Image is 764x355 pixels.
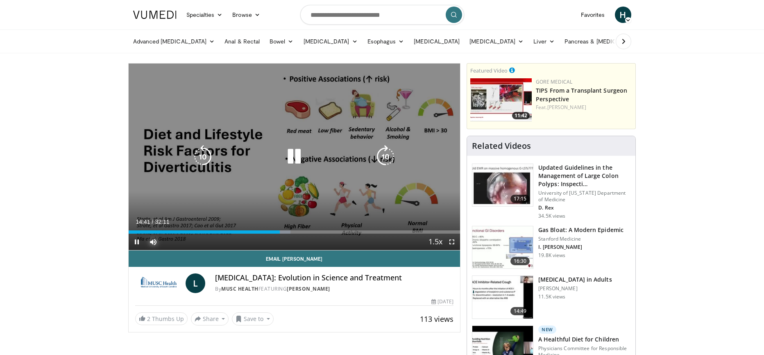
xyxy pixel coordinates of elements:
[265,33,298,50] a: Bowel
[215,273,453,282] h4: [MEDICAL_DATA]: Evolution in Science and Treatment
[538,252,565,259] p: 19.8K views
[472,275,630,319] a: 14:49 [MEDICAL_DATA] in Adults [PERSON_NAME] 11.5K views
[512,112,530,119] span: 11:42
[232,312,274,325] button: Save to
[300,5,464,25] input: Search topics, interventions
[472,141,531,151] h4: Related Videos
[560,33,655,50] a: Pancreas & [MEDICAL_DATA]
[155,218,169,225] span: 32:11
[538,325,556,334] p: New
[221,285,258,292] a: MUSC Health
[181,7,228,23] a: Specialties
[472,276,533,319] img: 11950cd4-d248-4755-8b98-ec337be04c84.150x105_q85_crop-smart_upscale.jpg
[538,213,565,219] p: 34.5K views
[191,312,229,325] button: Share
[472,226,630,269] a: 16:30 Gas Bloat: A Modern Epidemic Stanford Medicine I. [PERSON_NAME] 19.8K views
[538,226,623,234] h3: Gas Bloat: A Modern Epidemic
[472,164,630,219] a: 17:15 Updated Guidelines in the Management of Large Colon Polyps: Inspecti… University of [US_STA...
[536,104,632,111] div: Feat.
[510,307,530,315] span: 14:49
[510,257,530,265] span: 16:30
[152,218,154,225] span: /
[147,315,150,323] span: 2
[538,294,565,300] p: 11.5K views
[538,275,612,284] h3: [MEDICAL_DATA] in Adults
[128,33,220,50] a: Advanced [MEDICAL_DATA]
[287,285,330,292] a: [PERSON_NAME]
[129,250,460,267] a: Email [PERSON_NAME]
[536,86,627,103] a: TIPS From a Transplant Surgeon Perspective
[538,335,630,344] h3: A Healthful Diet for Children
[145,234,161,250] button: Mute
[465,33,528,50] a: [MEDICAL_DATA]
[538,236,623,242] p: Stanford Medicine
[136,218,150,225] span: 14:41
[129,234,145,250] button: Pause
[444,234,460,250] button: Fullscreen
[510,195,530,203] span: 17:15
[538,244,623,250] p: I. [PERSON_NAME]
[129,64,460,250] video-js: Video Player
[363,33,409,50] a: Esophagus
[576,7,610,23] a: Favorites
[538,190,630,203] p: University of [US_STATE] Department of Medicine
[129,230,460,234] div: Progress Bar
[615,7,631,23] a: H
[431,298,453,305] div: [DATE]
[538,285,612,292] p: [PERSON_NAME]
[133,11,177,19] img: VuMedi Logo
[538,164,630,188] h3: Updated Guidelines in the Management of Large Colon Polyps: Inspecti…
[215,285,453,293] div: By FEATURING
[227,7,265,23] a: Browse
[538,205,630,211] p: D. Rex
[135,273,183,293] img: MUSC Health
[299,33,363,50] a: [MEDICAL_DATA]
[220,33,265,50] a: Anal & Rectal
[409,33,465,50] a: [MEDICAL_DATA]
[186,273,205,293] a: L
[528,33,559,50] a: Liver
[472,164,533,207] img: dfcfcb0d-b871-4e1a-9f0c-9f64970f7dd8.150x105_q85_crop-smart_upscale.jpg
[536,78,572,85] a: Gore Medical
[470,67,508,74] small: Featured Video
[470,78,532,121] img: 4003d3dc-4d84-4588-a4af-bb6b84f49ae6.150x105_q85_crop-smart_upscale.jpg
[420,314,453,324] span: 113 views
[135,312,188,325] a: 2 Thumbs Up
[547,104,586,111] a: [PERSON_NAME]
[472,226,533,269] img: 480ec31d-e3c1-475b-8289-0a0659db689a.150x105_q85_crop-smart_upscale.jpg
[427,234,444,250] button: Playback Rate
[470,78,532,121] a: 11:42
